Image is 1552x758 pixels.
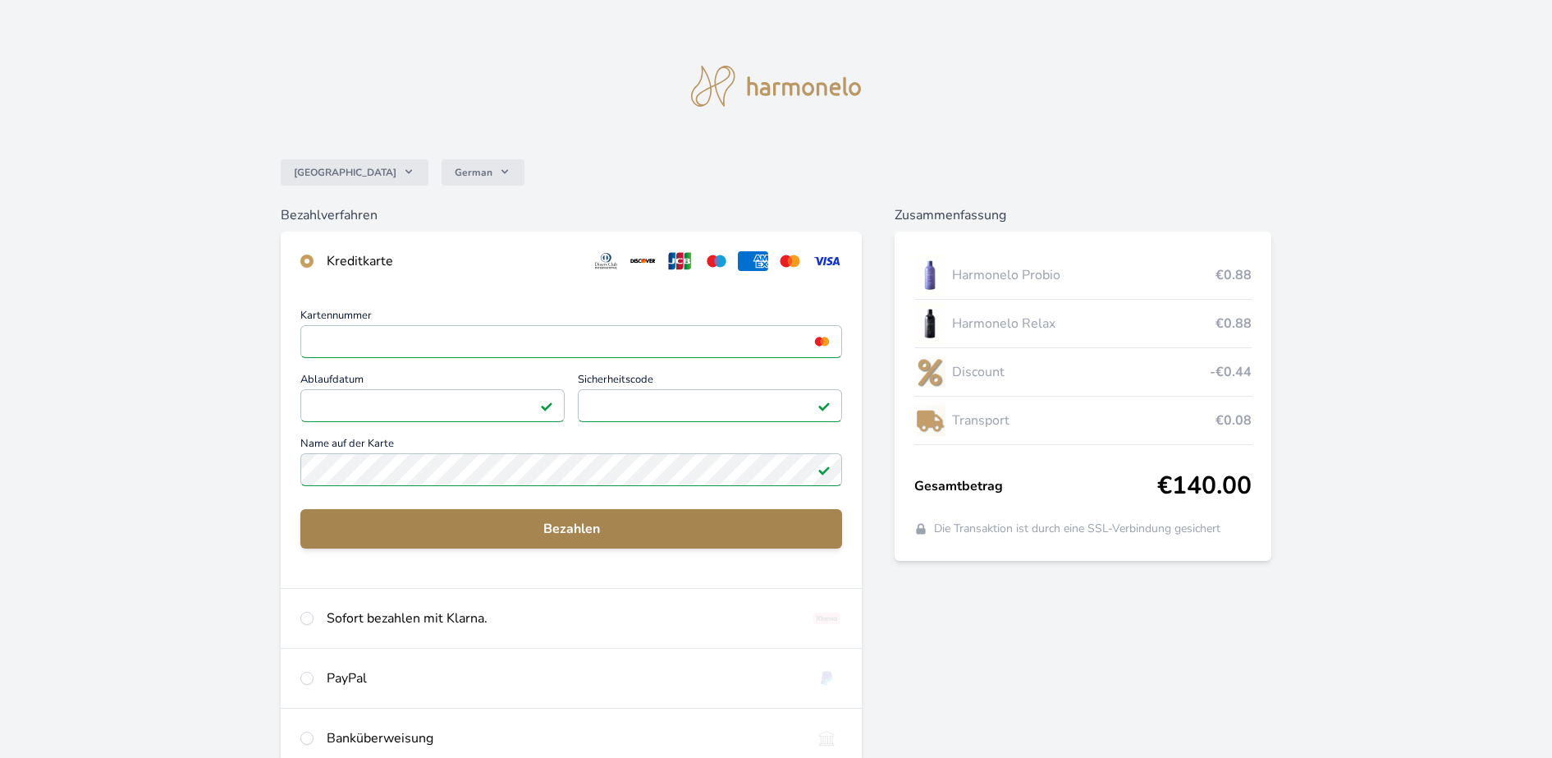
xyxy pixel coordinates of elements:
[952,265,1216,285] span: Harmonelo Probio
[812,668,842,688] img: paypal.svg
[914,400,945,441] img: delivery-lo.png
[1216,265,1252,285] span: €0.88
[775,251,805,271] img: mc.svg
[455,166,492,179] span: German
[914,255,945,296] img: CLEAN_PROBIO_se_stinem_x-lo.jpg
[300,509,842,549] button: Bezahlen
[952,314,1216,333] span: Harmonelo Relax
[914,351,945,393] img: discount-lo.png
[1210,362,1252,382] span: -€0.44
[300,310,842,325] span: Kartennummer
[738,251,768,271] img: amex.svg
[308,394,557,417] iframe: Iframe für Ablaufdatum
[327,609,799,628] div: Sofort bezahlen mit Klarna.
[628,251,658,271] img: discover.svg
[1216,411,1252,430] span: €0.08
[294,166,396,179] span: [GEOGRAPHIC_DATA]
[300,453,842,486] input: Name auf der KarteFeld gültig
[281,205,862,225] h6: Bezahlverfahren
[952,362,1210,382] span: Discount
[578,374,842,389] span: Sicherheitscode
[817,463,831,476] img: Feld gültig
[1157,471,1252,501] span: €140.00
[914,476,1157,496] span: Gesamtbetrag
[812,728,842,748] img: bankTransfer_IBAN.svg
[314,519,829,539] span: Bezahlen
[691,66,862,107] img: logo.svg
[585,394,835,417] iframe: Iframe für Sicherheitscode
[914,303,945,344] img: CLEAN_RELAX_se_stinem_x-lo.jpg
[812,609,842,628] img: klarna_paynow.svg
[540,399,553,412] img: Feld gültig
[812,251,842,271] img: visa.svg
[300,439,842,453] span: Name auf der Karte
[442,159,524,186] button: German
[934,521,1220,537] span: Die Transaktion ist durch eine SSL-Verbindung gesichert
[327,668,799,688] div: PayPal
[1216,314,1252,333] span: €0.88
[811,334,833,349] img: mc
[300,374,565,389] span: Ablaufdatum
[308,330,835,353] iframe: Iframe für Kartennummer
[702,251,732,271] img: maestro.svg
[895,205,1271,225] h6: Zusammenfassung
[952,411,1216,430] span: Transport
[327,728,799,748] div: Banküberweisung
[665,251,695,271] img: jcb.svg
[327,251,578,271] div: Kreditkarte
[817,399,831,412] img: Feld gültig
[281,159,428,186] button: [GEOGRAPHIC_DATA]
[591,251,621,271] img: diners.svg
